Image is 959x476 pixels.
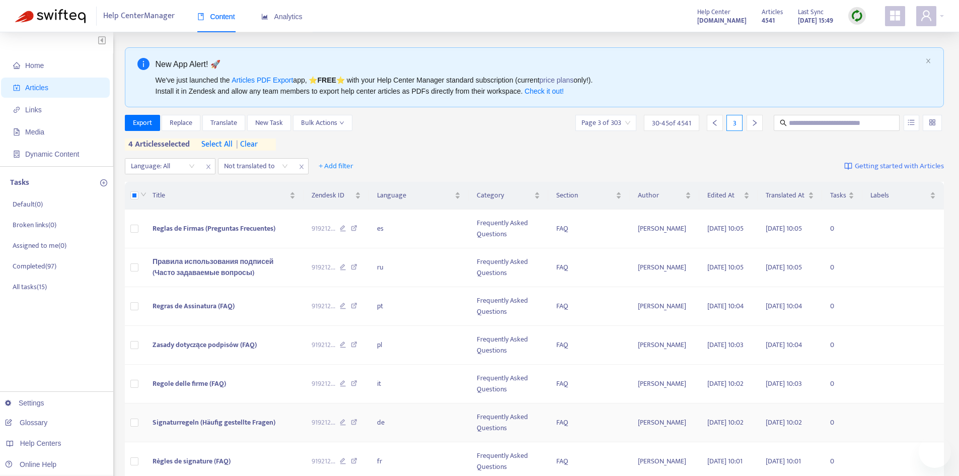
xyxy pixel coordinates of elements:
[630,365,699,403] td: [PERSON_NAME]
[103,7,175,26] span: Help Center Manager
[369,210,469,248] td: es
[889,10,901,22] span: appstore
[469,365,548,403] td: Frequently Asked Questions
[13,106,20,113] span: link
[25,128,44,136] span: Media
[293,115,352,131] button: Bulk Actionsdown
[548,403,630,442] td: FAQ
[638,190,683,201] span: Author
[908,119,915,126] span: unordered-list
[766,300,802,312] span: [DATE] 10:04
[707,417,744,428] span: [DATE] 10:02
[261,13,268,20] span: area-chart
[548,182,630,210] th: Section
[822,326,862,365] td: 0
[312,262,335,273] span: 919212 ...
[369,365,469,403] td: it
[312,190,353,201] span: Zendesk ID
[5,399,44,407] a: Settings
[153,300,235,312] span: Regras de Assinatura (FAQ)
[766,455,801,467] span: [DATE] 10:01
[339,120,344,125] span: down
[697,7,730,18] span: Help Center
[236,138,238,151] span: |
[153,455,231,467] span: Règles de signature (FAQ)
[312,417,335,428] span: 919212 ...
[726,115,743,131] div: 3
[13,151,20,158] span: container
[233,139,258,151] span: clear
[762,7,783,18] span: Articles
[477,190,532,201] span: Category
[548,365,630,403] td: FAQ
[197,13,204,20] span: book
[766,261,802,273] span: [DATE] 10:05
[255,117,283,128] span: New Task
[13,84,20,91] span: account-book
[469,210,548,248] td: Frequently Asked Questions
[369,287,469,326] td: pt
[153,417,275,428] span: Signaturregeln (Häufig gestellte Fragen)
[707,190,742,201] span: Edited At
[5,419,47,427] a: Glossary
[699,182,758,210] th: Edited At
[312,456,335,467] span: 919212 ...
[711,119,718,126] span: left
[766,223,802,234] span: [DATE] 10:05
[13,282,47,292] p: All tasks ( 15 )
[758,182,822,210] th: Translated At
[153,339,257,351] span: Zasady dotyczące podpisów (FAQ)
[125,115,160,131] button: Export
[377,190,453,201] span: Language
[844,158,944,174] a: Getting started with Articles
[469,326,548,365] td: Frequently Asked Questions
[369,248,469,287] td: ru
[707,378,744,389] span: [DATE] 10:02
[525,87,564,95] a: Check it out!
[548,287,630,326] td: FAQ
[312,301,335,312] span: 919212 ...
[630,210,699,248] td: [PERSON_NAME]
[125,139,190,151] span: 4 articles selected
[13,240,66,251] p: Assigned to me ( 0 )
[762,15,775,26] strong: 4541
[556,190,614,201] span: Section
[766,417,802,428] span: [DATE] 10:02
[822,248,862,287] td: 0
[844,162,852,170] img: image-link
[100,179,107,186] span: plus-circle
[304,182,369,210] th: Zendesk ID
[469,403,548,442] td: Frequently Asked Questions
[153,378,226,389] span: Regole delle firme (FAQ)
[548,326,630,365] td: FAQ
[798,15,833,26] strong: [DATE] 15:49
[548,248,630,287] td: FAQ
[162,115,200,131] button: Replace
[25,106,42,114] span: Links
[548,210,630,248] td: FAQ
[469,287,548,326] td: Frequently Asked Questions
[144,182,304,210] th: Title
[170,117,192,128] span: Replace
[870,190,928,201] span: Labels
[13,199,43,210] p: Default ( 0 )
[369,182,469,210] th: Language
[210,117,237,128] span: Translate
[707,261,744,273] span: [DATE] 10:05
[311,158,361,174] button: + Add filter
[295,161,308,173] span: close
[925,58,931,64] button: close
[630,248,699,287] td: [PERSON_NAME]
[247,115,291,131] button: New Task
[540,76,574,84] a: price plans
[630,403,699,442] td: [PERSON_NAME]
[312,223,335,234] span: 919212 ...
[766,378,802,389] span: [DATE] 10:03
[201,139,233,151] span: select all
[697,15,747,26] a: [DOMAIN_NAME]
[20,439,61,447] span: Help Centers
[261,13,303,21] span: Analytics
[919,436,951,468] iframe: Button to launch messaging window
